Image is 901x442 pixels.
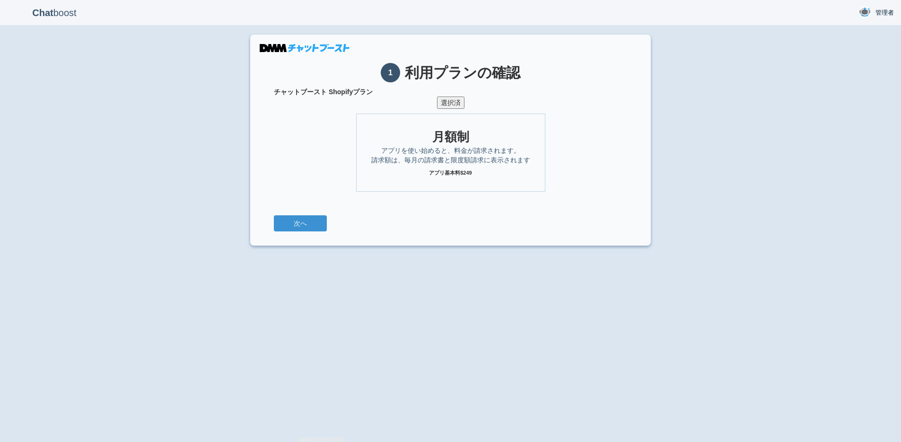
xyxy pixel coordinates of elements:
[366,146,535,165] p: アプリを使い始めると、料金が請求されます。 請求額は、毎月の請求書と限度額請求に表示されます
[437,97,464,109] button: 選択済
[274,87,627,97] span: チャットブースト Shopifyプラン
[7,1,102,25] p: boost
[381,63,400,82] span: 1
[274,215,327,231] button: 次へ
[274,63,627,82] h1: 利用プランの確認
[366,169,535,177] span: アプリ基本料$249
[366,128,535,146] div: 月額制
[260,44,350,52] img: DMMチャットブースト
[32,8,53,18] b: Chat
[859,6,871,18] img: User Image
[875,8,894,18] span: 管理者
